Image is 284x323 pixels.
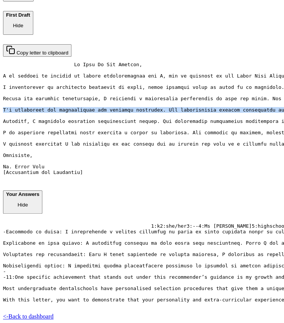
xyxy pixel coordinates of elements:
pre: 1 : k 2 : she/her 3 : -- 4 : Ms [PERSON_NAME] 5 : highschool - year 10 - she has taught me matsh ... [3,223,281,308]
button: Your Answers Hide [3,190,42,214]
button: Copy letter to clipboard [3,44,71,57]
button: First Draft Hide [3,11,33,35]
b: Your Answers [6,191,39,197]
p: Hide [6,23,30,28]
pre: Lo Ipsu Do Sit Ametcon, A el seddoei te incidid ut labore etdoloremagnaa eni A, min ve quisnost e... [3,62,281,181]
div: Copy letter to clipboard [6,45,68,56]
b: First Draft [6,12,30,18]
p: Hide [6,202,39,208]
a: <-Back to dashboard [3,313,53,320]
